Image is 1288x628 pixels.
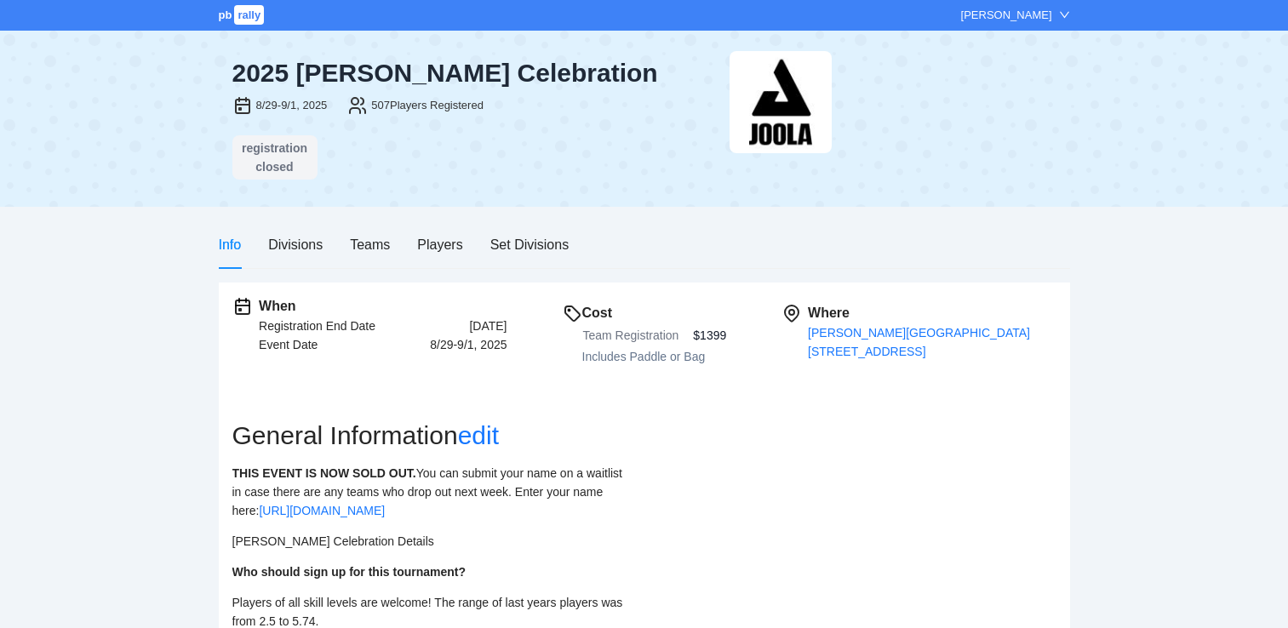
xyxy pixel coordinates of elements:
[490,234,569,255] div: Set Divisions
[238,139,312,176] div: registration closed
[259,317,375,335] div: Registration End Date
[219,9,267,21] a: pbrally
[582,323,693,347] th: Team Registration
[232,466,416,480] strong: THIS EVENT IS NOW SOLD OUT.
[232,58,716,88] div: 2025 [PERSON_NAME] Celebration
[232,464,631,520] p: You can submit your name on a waitlist in case there are any teams who drop out next week. Enter ...
[582,303,728,323] div: Cost
[219,9,232,21] span: pb
[350,234,390,255] div: Teams
[469,317,507,335] div: [DATE]
[961,7,1052,24] div: [PERSON_NAME]
[371,97,484,114] div: 507 Players Registered
[232,532,631,551] p: [PERSON_NAME] Celebration Details
[259,504,385,517] a: [URL][DOMAIN_NAME]
[232,420,1056,451] h2: General Information
[582,347,728,366] div: Includes Paddle or Bag
[808,303,1056,323] div: Where
[234,5,264,25] span: rally
[730,51,832,153] img: joola-black.png
[458,421,499,449] a: edit
[808,326,1030,358] a: [PERSON_NAME][GEOGRAPHIC_DATA][STREET_ADDRESS]
[417,234,462,255] div: Players
[259,335,318,354] div: Event Date
[219,234,242,255] div: Info
[268,234,323,255] div: Divisions
[692,323,727,347] td: $1399
[430,335,507,354] div: 8/29-9/1, 2025
[259,296,507,317] div: When
[1059,9,1070,20] span: down
[232,565,467,579] strong: Who should sign up for this tournament?
[256,97,328,114] div: 8/29-9/1, 2025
